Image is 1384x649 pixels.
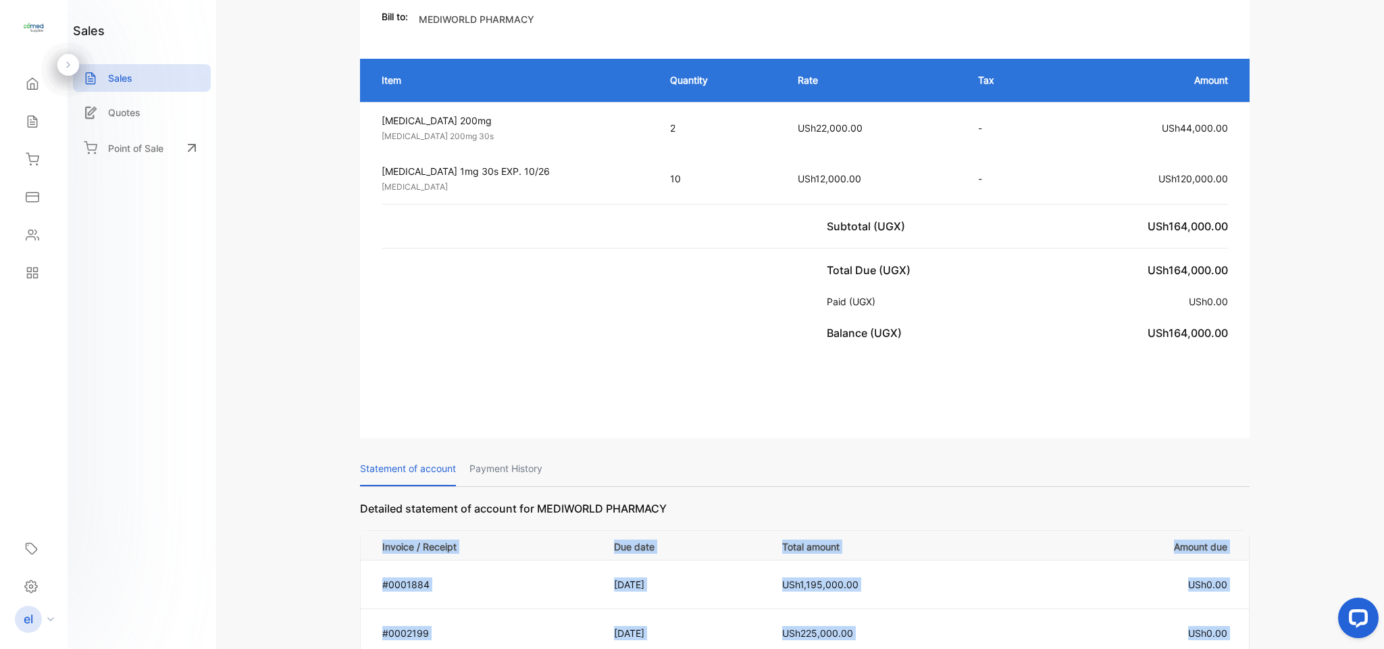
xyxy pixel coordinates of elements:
p: [DATE] [614,626,754,640]
p: #0002199 [382,626,598,640]
span: USh12,000.00 [798,173,861,184]
p: Paid (UGX) [827,294,881,309]
p: Amount due [1027,537,1227,554]
p: Quantity [670,73,771,87]
span: USh164,000.00 [1148,326,1228,340]
p: [MEDICAL_DATA] 200mg 30s [382,130,646,142]
p: [MEDICAL_DATA] 1mg 30s EXP. 10/26 [382,164,646,178]
a: Quotes [73,99,211,126]
p: Statement of account [360,452,456,486]
p: MEDIWORLD PHARMACY [419,12,534,26]
p: 10 [670,172,771,186]
p: Quotes [108,105,140,120]
img: logo [24,18,44,38]
p: Bill to: [382,9,408,24]
span: USh44,000.00 [1162,122,1228,134]
span: USh1,195,000.00 [782,579,858,590]
p: Amount [1063,73,1229,87]
p: Detailed statement of account for MEDIWORLD PHARMACY [360,500,1250,530]
p: Total amount [782,537,1010,554]
span: USh164,000.00 [1148,263,1228,277]
a: Sales [73,64,211,92]
p: Tax [978,73,1036,87]
p: Invoice / Receipt [382,537,598,554]
p: el [24,611,33,628]
p: [MEDICAL_DATA] [382,181,646,193]
p: Rate [798,73,951,87]
p: - [978,121,1036,135]
p: Point of Sale [108,141,163,155]
span: USh0.00 [1188,579,1227,590]
p: [MEDICAL_DATA] 200mg [382,113,646,128]
h1: sales [73,22,105,40]
span: USh22,000.00 [798,122,863,134]
p: Balance (UGX) [827,325,907,341]
p: [DATE] [614,577,754,592]
span: USh0.00 [1188,627,1227,639]
p: 2 [670,121,771,135]
p: Item [382,73,643,87]
p: Due date [614,537,754,554]
p: - [978,172,1036,186]
span: USh225,000.00 [782,627,853,639]
p: #0001884 [382,577,598,592]
p: Payment History [469,452,542,486]
span: USh120,000.00 [1158,173,1228,184]
p: Total Due (UGX) [827,262,916,278]
p: Sales [108,71,132,85]
p: Subtotal (UGX) [827,218,911,234]
a: Point of Sale [73,133,211,163]
span: USh0.00 [1189,296,1228,307]
iframe: LiveChat chat widget [1327,592,1384,649]
span: USh164,000.00 [1148,219,1228,233]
